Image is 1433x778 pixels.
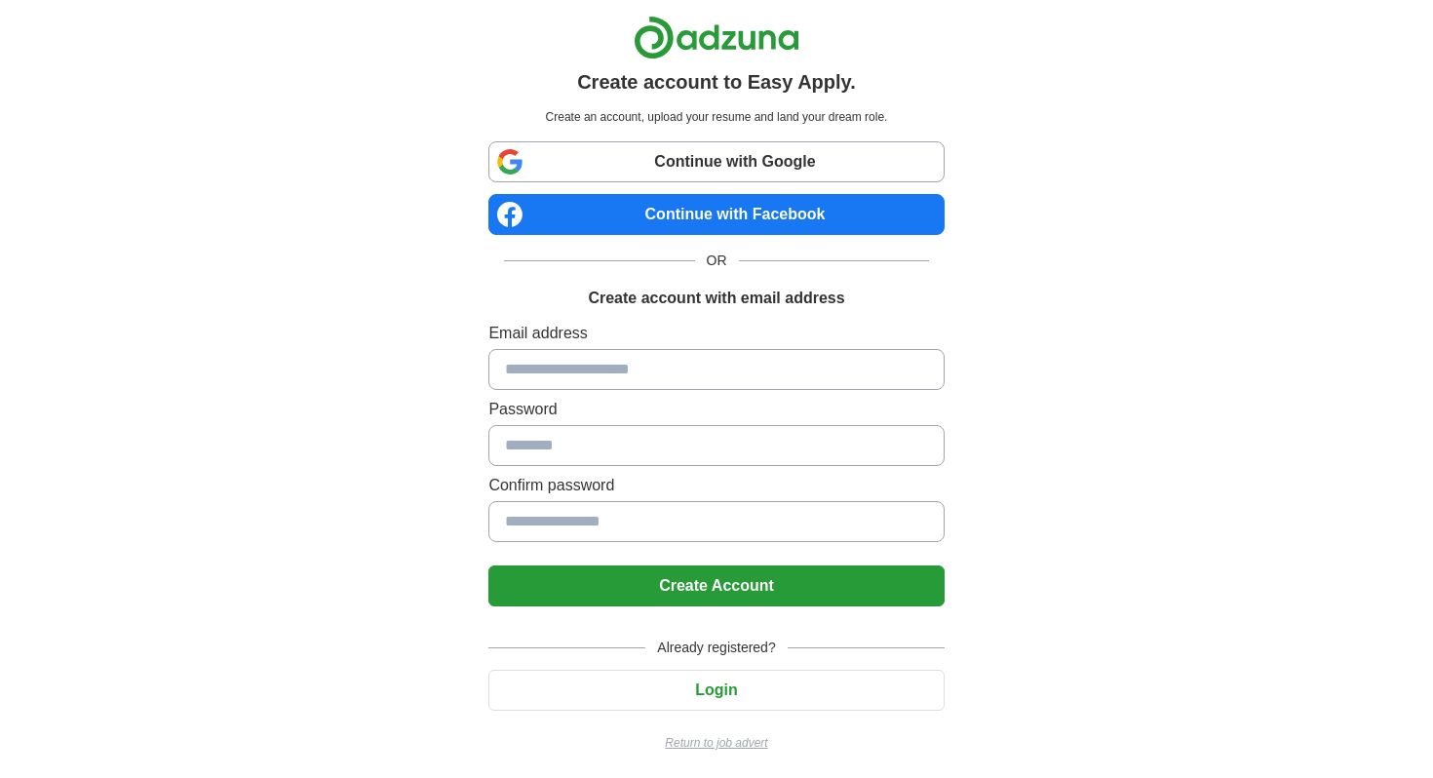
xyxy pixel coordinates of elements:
label: Confirm password [488,474,944,497]
label: Password [488,398,944,421]
a: Login [488,681,944,698]
a: Return to job advert [488,734,944,752]
button: Login [488,670,944,711]
span: Already registered? [645,638,787,658]
span: OR [695,251,739,271]
a: Continue with Google [488,141,944,182]
img: Adzuna logo [634,16,799,59]
h1: Create account to Easy Apply. [577,67,856,97]
button: Create Account [488,565,944,606]
a: Continue with Facebook [488,194,944,235]
h1: Create account with email address [588,287,844,310]
p: Create an account, upload your resume and land your dream role. [492,108,940,126]
label: Email address [488,322,944,345]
